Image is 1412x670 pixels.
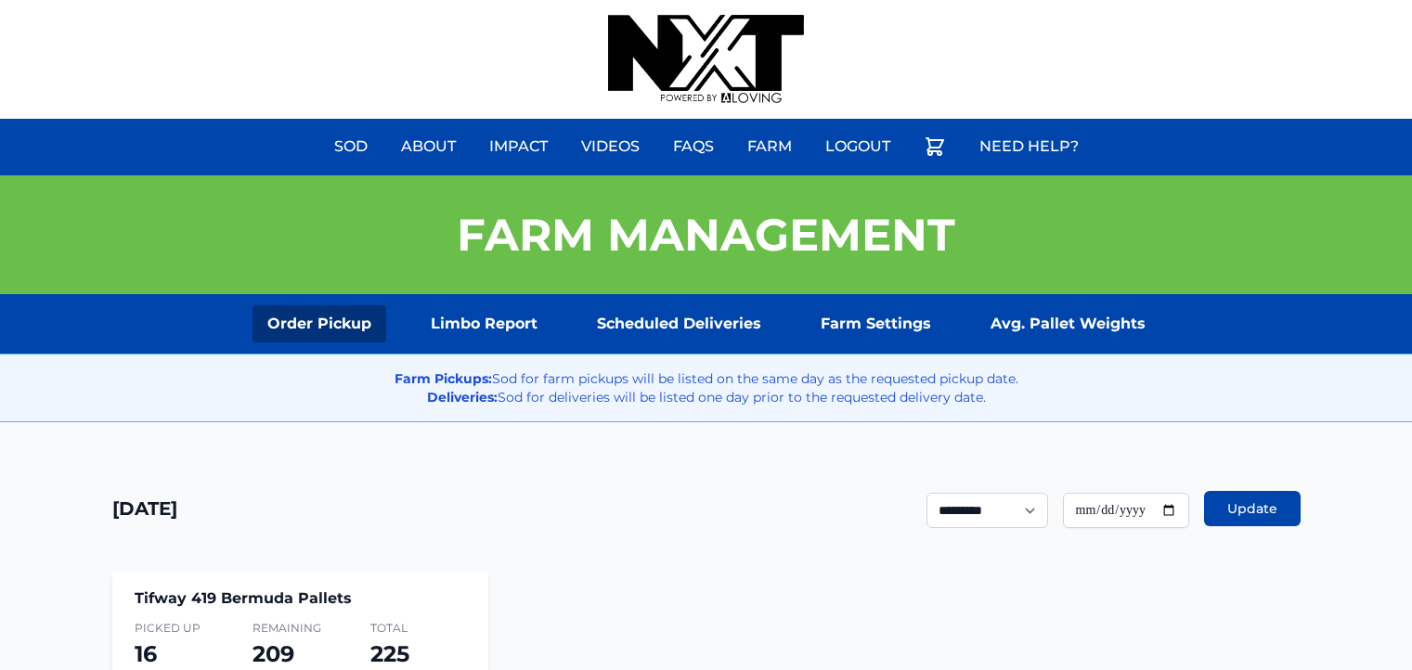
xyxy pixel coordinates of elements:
[427,389,498,406] strong: Deliveries:
[662,124,725,169] a: FAQs
[416,305,552,342] a: Limbo Report
[582,305,776,342] a: Scheduled Deliveries
[608,15,803,104] img: nextdaysod.com Logo
[457,213,955,257] h1: Farm Management
[976,305,1160,342] a: Avg. Pallet Weights
[814,124,901,169] a: Logout
[135,621,230,636] span: Picked Up
[112,496,177,522] h1: [DATE]
[370,621,466,636] span: Total
[968,124,1090,169] a: Need Help?
[1204,491,1301,526] button: Update
[478,124,559,169] a: Impact
[806,305,946,342] a: Farm Settings
[570,124,651,169] a: Videos
[370,640,409,667] span: 225
[395,370,492,387] strong: Farm Pickups:
[253,305,386,342] a: Order Pickup
[736,124,803,169] a: Farm
[253,640,294,667] span: 209
[135,587,466,610] h4: Tifway 419 Bermuda Pallets
[390,124,467,169] a: About
[135,640,157,667] span: 16
[253,621,348,636] span: Remaining
[323,124,379,169] a: Sod
[1227,499,1277,518] span: Update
